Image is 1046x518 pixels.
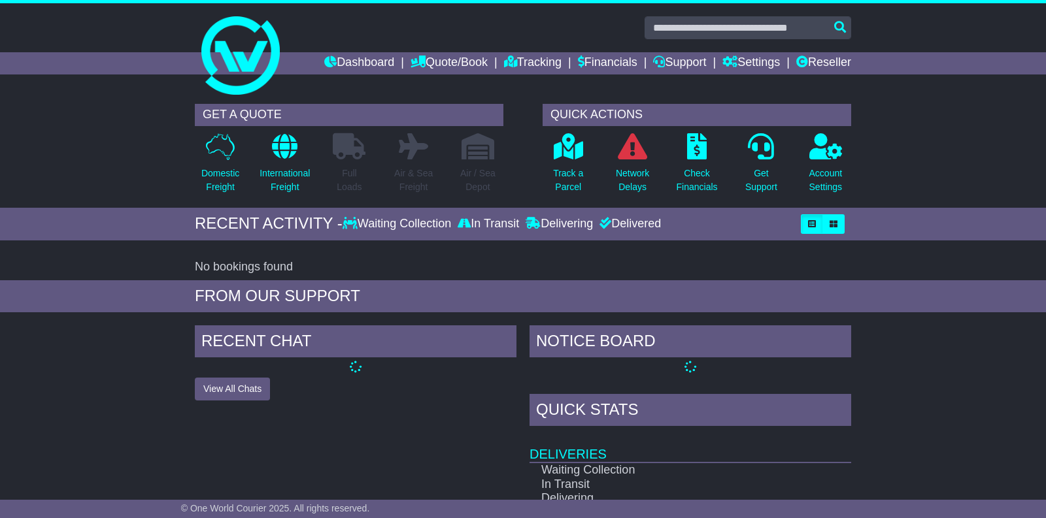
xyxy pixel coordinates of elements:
div: Delivered [596,217,661,231]
td: Waiting Collection [530,462,805,478]
p: Track a Parcel [553,167,583,194]
div: RECENT ACTIVITY - [195,214,343,233]
p: Get Support [745,167,777,194]
a: Track aParcel [552,133,584,201]
p: Air / Sea Depot [460,167,496,194]
div: Waiting Collection [343,217,454,231]
div: FROM OUR SUPPORT [195,287,851,306]
a: Reseller [796,52,851,74]
p: Account Settings [809,167,843,194]
a: Tracking [504,52,562,74]
p: Check Financials [677,167,718,194]
p: Full Loads [333,167,365,194]
p: Air & Sea Freight [394,167,433,194]
p: Domestic Freight [201,167,239,194]
p: Network Delays [616,167,649,194]
a: InternationalFreight [259,133,311,201]
div: No bookings found [195,260,851,274]
td: Deliveries [530,429,851,462]
a: DomesticFreight [201,133,240,201]
div: NOTICE BOARD [530,325,851,361]
p: International Freight [260,167,310,194]
a: Support [653,52,706,74]
div: In Transit [454,217,522,231]
a: Quote/Book [411,52,488,74]
td: Delivering [530,491,805,506]
button: View All Chats [195,378,270,400]
div: Quick Stats [530,394,851,429]
span: © One World Courier 2025. All rights reserved. [181,503,370,513]
div: QUICK ACTIONS [543,104,851,126]
a: NetworkDelays [615,133,650,201]
a: Financials [578,52,637,74]
a: Dashboard [324,52,394,74]
td: In Transit [530,478,805,492]
div: Delivering [522,217,596,231]
a: CheckFinancials [676,133,718,201]
a: GetSupport [745,133,778,201]
a: Settings [722,52,780,74]
a: AccountSettings [809,133,843,201]
div: GET A QUOTE [195,104,503,126]
div: RECENT CHAT [195,325,516,361]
